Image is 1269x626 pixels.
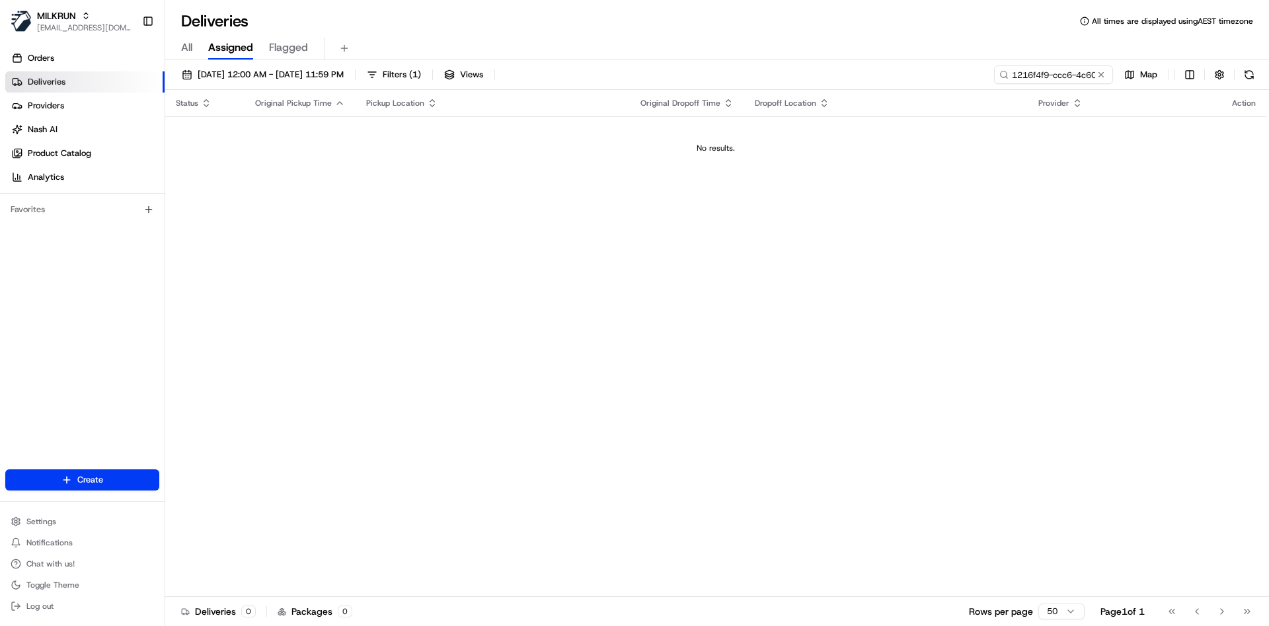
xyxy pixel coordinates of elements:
[181,40,192,56] span: All
[5,469,159,490] button: Create
[241,606,256,617] div: 0
[26,580,79,590] span: Toggle Theme
[5,512,159,531] button: Settings
[255,98,332,108] span: Original Pickup Time
[28,100,64,112] span: Providers
[1232,98,1256,108] div: Action
[26,601,54,611] span: Log out
[5,71,165,93] a: Deliveries
[26,516,56,527] span: Settings
[1240,65,1258,84] button: Refresh
[5,597,159,615] button: Log out
[11,11,32,32] img: MILKRUN
[5,167,165,188] a: Analytics
[409,69,421,81] span: ( 1 )
[383,69,421,81] span: Filters
[181,11,249,32] h1: Deliveries
[28,171,64,183] span: Analytics
[640,98,720,108] span: Original Dropoff Time
[198,69,344,81] span: [DATE] 12:00 AM - [DATE] 11:59 PM
[28,147,91,159] span: Product Catalog
[460,69,483,81] span: Views
[28,124,58,136] span: Nash AI
[28,52,54,64] span: Orders
[5,555,159,573] button: Chat with us!
[176,98,198,108] span: Status
[181,605,256,618] div: Deliveries
[5,95,165,116] a: Providers
[5,5,137,37] button: MILKRUNMILKRUN[EMAIL_ADDRESS][DOMAIN_NAME]
[338,606,352,617] div: 0
[366,98,424,108] span: Pickup Location
[755,98,816,108] span: Dropoff Location
[171,143,1261,153] div: No results.
[5,533,159,552] button: Notifications
[28,76,65,88] span: Deliveries
[994,65,1113,84] input: Type to search
[1038,98,1069,108] span: Provider
[361,65,427,84] button: Filters(1)
[1100,605,1145,618] div: Page 1 of 1
[26,537,73,548] span: Notifications
[5,143,165,164] a: Product Catalog
[5,576,159,594] button: Toggle Theme
[37,22,132,33] button: [EMAIL_ADDRESS][DOMAIN_NAME]
[269,40,308,56] span: Flagged
[1118,65,1163,84] button: Map
[1140,69,1157,81] span: Map
[208,40,253,56] span: Assigned
[278,605,352,618] div: Packages
[5,48,165,69] a: Orders
[37,9,76,22] button: MILKRUN
[969,605,1033,618] p: Rows per page
[77,474,103,486] span: Create
[5,119,165,140] a: Nash AI
[1092,16,1253,26] span: All times are displayed using AEST timezone
[5,199,159,220] div: Favorites
[26,559,75,569] span: Chat with us!
[438,65,489,84] button: Views
[176,65,350,84] button: [DATE] 12:00 AM - [DATE] 11:59 PM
